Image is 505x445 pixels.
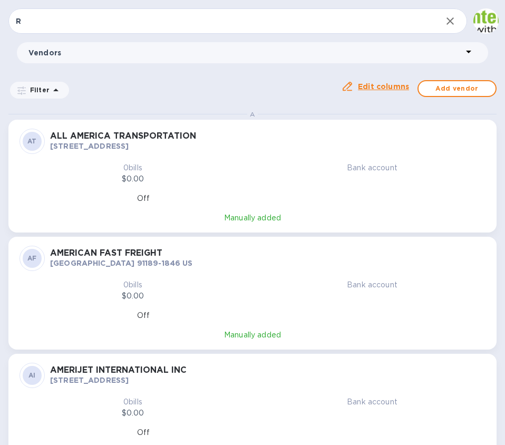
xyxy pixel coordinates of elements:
[28,371,36,379] b: AI
[28,47,462,58] p: Vendors
[257,396,488,408] p: Bank account
[137,193,368,204] p: Off
[27,137,37,145] b: AT
[50,375,485,385] p: [STREET_ADDRESS]
[427,82,487,95] span: Add vendor
[50,141,485,151] p: [STREET_ADDRESS]
[17,291,248,302] p: $0.00
[137,310,368,321] p: Off
[224,212,281,224] p: Manually added
[17,396,248,408] p: 0 bills
[50,258,485,268] p: [GEOGRAPHIC_DATA] 91189-1846 US
[137,427,368,438] p: Off
[224,330,281,341] p: Manually added
[17,173,248,185] p: $0.00
[27,254,37,262] b: AF
[17,279,248,291] p: 0 bills
[358,82,409,91] u: Edit columns
[50,365,485,375] h3: AMERIJET INTERNATIONAL INC
[250,110,255,118] span: A
[257,279,488,291] p: Bank account
[417,80,497,97] button: Add vendor
[17,162,248,173] p: 0 bills
[50,248,485,258] h3: AMERICAN FAST FREIGHT
[257,162,488,173] p: Bank account
[50,131,485,141] h3: ALL AMERICA TRANSPORTATION
[26,85,50,94] p: Filter
[17,408,248,419] p: $0.00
